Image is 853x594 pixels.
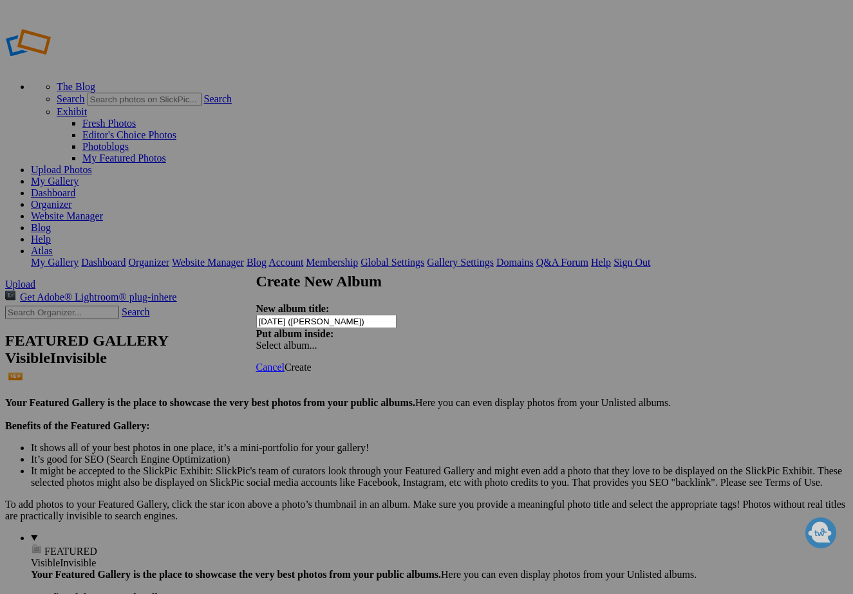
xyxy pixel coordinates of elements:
h2: Create New Album [256,273,597,290]
span: Create [285,362,312,373]
strong: New album title: [256,303,330,314]
strong: Put album inside: [256,328,334,339]
span: Select album... [256,340,317,351]
a: Cancel [256,362,285,373]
